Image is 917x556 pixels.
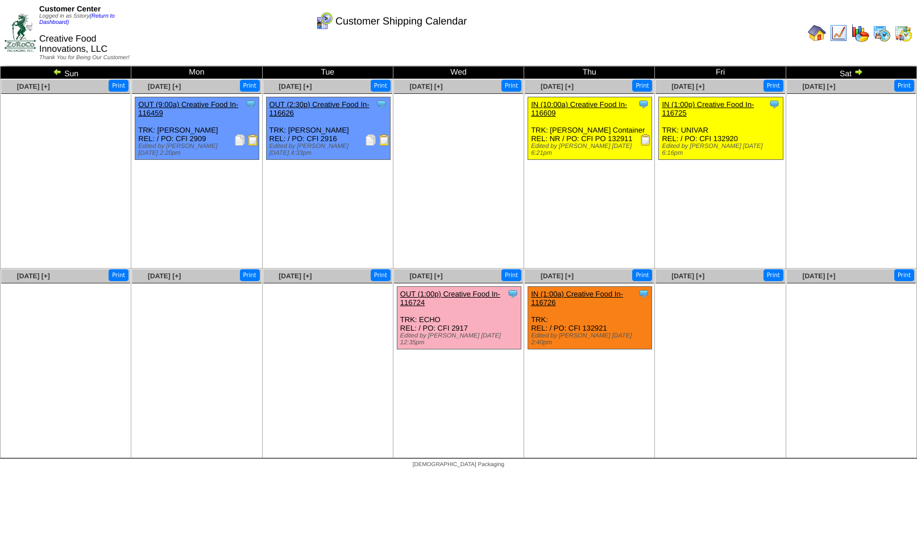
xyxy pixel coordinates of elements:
[764,80,783,92] button: Print
[632,80,652,92] button: Print
[17,83,50,90] a: [DATE] [+]
[524,67,655,79] td: Thu
[501,80,521,92] button: Print
[269,143,390,156] div: Edited by [PERSON_NAME] [DATE] 4:33pm
[662,100,754,117] a: IN (1:00p) Creative Food In-116725
[240,80,260,92] button: Print
[802,272,835,280] a: [DATE] [+]
[851,24,869,42] img: graph.gif
[764,269,783,281] button: Print
[279,83,312,90] a: [DATE] [+]
[138,143,259,156] div: Edited by [PERSON_NAME] [DATE] 2:20pm
[39,55,130,61] span: Thank You for Being Our Customer!
[854,67,863,76] img: arrowright.gif
[109,269,128,281] button: Print
[541,272,574,280] a: [DATE] [+]
[371,269,391,281] button: Print
[410,272,443,280] a: [DATE] [+]
[245,98,256,110] img: Tooltip
[240,269,260,281] button: Print
[53,67,62,76] img: arrowleft.gif
[400,290,500,307] a: OUT (1:00p) Creative Food In-116724
[315,12,333,30] img: calendarcustomer.gif
[335,15,467,27] span: Customer Shipping Calendar
[39,34,107,54] span: Creative Food Innovations, LLC
[5,14,36,52] img: ZoRoCo_Logo(Green%26Foil)%20jpg.webp
[39,13,115,26] span: Logged in as Sstory
[393,67,524,79] td: Wed
[371,80,391,92] button: Print
[138,100,238,117] a: OUT (9:00a) Creative Food In-116459
[376,98,387,110] img: Tooltip
[507,288,518,299] img: Tooltip
[39,5,101,13] span: Customer Center
[632,269,652,281] button: Print
[528,287,652,349] div: TRK: REL: / PO: CFI 132921
[17,272,50,280] a: [DATE] [+]
[786,67,916,79] td: Sat
[131,67,262,79] td: Mon
[39,13,115,26] a: (Return to Dashboard)
[247,134,259,146] img: Bill of Lading
[269,100,370,117] a: OUT (2:30p) Creative Food In-116626
[234,134,246,146] img: Packing Slip
[640,134,652,146] img: Receiving Document
[671,83,704,90] a: [DATE] [+]
[531,143,652,156] div: Edited by [PERSON_NAME] [DATE] 6:21pm
[148,83,181,90] a: [DATE] [+]
[638,288,649,299] img: Tooltip
[279,272,312,280] a: [DATE] [+]
[413,462,504,468] span: [DEMOGRAPHIC_DATA] Packaging
[410,83,443,90] a: [DATE] [+]
[266,97,390,160] div: TRK: [PERSON_NAME] REL: / PO: CFI 2916
[531,290,623,307] a: IN (1:00a) Creative Food In-116726
[148,272,181,280] a: [DATE] [+]
[531,332,652,346] div: Edited by [PERSON_NAME] [DATE] 2:40pm
[894,269,914,281] button: Print
[397,287,521,349] div: TRK: ECHO REL: / PO: CFI 2917
[501,269,521,281] button: Print
[541,83,574,90] a: [DATE] [+]
[262,67,393,79] td: Tue
[769,98,780,110] img: Tooltip
[638,98,649,110] img: Tooltip
[802,83,835,90] a: [DATE] [+]
[873,24,891,42] img: calendarprod.gif
[808,24,826,42] img: home.gif
[671,272,704,280] a: [DATE] [+]
[659,97,783,160] div: TRK: UNIVAR REL: / PO: CFI 132920
[135,97,259,160] div: TRK: [PERSON_NAME] REL: / PO: CFI 2909
[655,67,786,79] td: Fri
[662,143,782,156] div: Edited by [PERSON_NAME] [DATE] 6:16pm
[365,134,376,146] img: Packing Slip
[829,24,848,42] img: line_graph.gif
[528,97,652,160] div: TRK: [PERSON_NAME] Container REL: NR / PO: CFI PO 132911
[109,80,128,92] button: Print
[379,134,390,146] img: Bill of Lading
[894,24,912,42] img: calendarinout.gif
[894,80,914,92] button: Print
[531,100,627,117] a: IN (10:00a) Creative Food In-116609
[1,67,131,79] td: Sun
[400,332,521,346] div: Edited by [PERSON_NAME] [DATE] 12:35pm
